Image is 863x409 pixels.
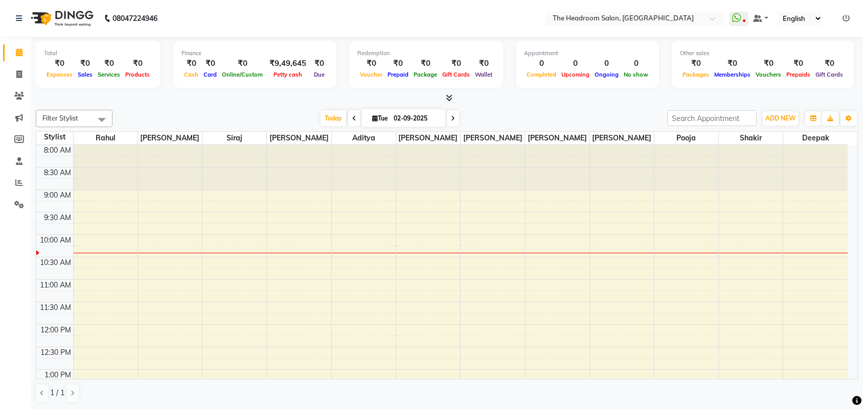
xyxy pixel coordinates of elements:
[784,71,813,78] span: Prepaids
[753,71,784,78] span: Vouchers
[321,110,346,126] span: Today
[181,71,201,78] span: Cash
[267,132,331,145] span: [PERSON_NAME]
[813,58,846,69] div: ₹0
[385,58,411,69] div: ₹0
[271,71,305,78] span: Petty cash
[138,132,202,145] span: [PERSON_NAME]
[559,71,592,78] span: Upcoming
[201,71,219,78] span: Card
[680,71,712,78] span: Packages
[712,71,753,78] span: Memberships
[680,49,846,58] div: Other sales
[38,347,73,358] div: 12:30 PM
[357,49,495,58] div: Redemption
[44,71,75,78] span: Expenses
[712,58,753,69] div: ₹0
[411,71,440,78] span: Package
[680,58,712,69] div: ₹0
[44,49,152,58] div: Total
[332,132,396,145] span: Aditya
[112,4,157,33] b: 08047224946
[524,49,651,58] div: Appointment
[38,280,73,291] div: 11:00 AM
[265,58,310,69] div: ₹9,49,645
[95,71,123,78] span: Services
[42,145,73,156] div: 8:00 AM
[357,58,385,69] div: ₹0
[524,58,559,69] div: 0
[440,58,472,69] div: ₹0
[38,235,73,246] div: 10:00 AM
[42,190,73,201] div: 9:00 AM
[42,167,73,178] div: 8:30 AM
[440,71,472,78] span: Gift Cards
[75,71,95,78] span: Sales
[590,132,654,145] span: [PERSON_NAME]
[370,114,391,122] span: Tue
[123,58,152,69] div: ₹0
[219,58,265,69] div: ₹0
[44,58,75,69] div: ₹0
[559,58,592,69] div: 0
[385,71,411,78] span: Prepaid
[38,325,73,335] div: 12:00 PM
[311,71,327,78] span: Due
[202,132,266,145] span: Siraj
[621,71,651,78] span: No show
[654,132,718,145] span: Pooja
[38,302,73,313] div: 11:30 AM
[592,71,621,78] span: Ongoing
[123,71,152,78] span: Products
[753,58,784,69] div: ₹0
[461,132,525,145] span: [PERSON_NAME]
[783,132,848,145] span: Deepak
[50,388,64,398] span: 1 / 1
[525,132,589,145] span: [PERSON_NAME]
[310,58,328,69] div: ₹0
[181,49,328,58] div: Finance
[181,58,201,69] div: ₹0
[524,71,559,78] span: Completed
[396,132,460,145] span: [PERSON_NAME]
[472,71,495,78] span: Wallet
[784,58,813,69] div: ₹0
[411,58,440,69] div: ₹0
[26,4,96,33] img: logo
[813,71,846,78] span: Gift Cards
[667,110,757,126] input: Search Appointment
[763,111,798,126] button: ADD NEW
[219,71,265,78] span: Online/Custom
[765,114,796,122] span: ADD NEW
[201,58,219,69] div: ₹0
[38,257,73,268] div: 10:30 AM
[75,58,95,69] div: ₹0
[42,212,73,223] div: 9:30 AM
[472,58,495,69] div: ₹0
[74,132,138,145] span: Rahul
[391,111,442,126] input: 2025-09-02
[42,370,73,380] div: 1:00 PM
[357,71,385,78] span: Voucher
[36,132,73,142] div: Stylist
[719,132,783,145] span: Shakir
[592,58,621,69] div: 0
[42,114,78,122] span: Filter Stylist
[621,58,651,69] div: 0
[95,58,123,69] div: ₹0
